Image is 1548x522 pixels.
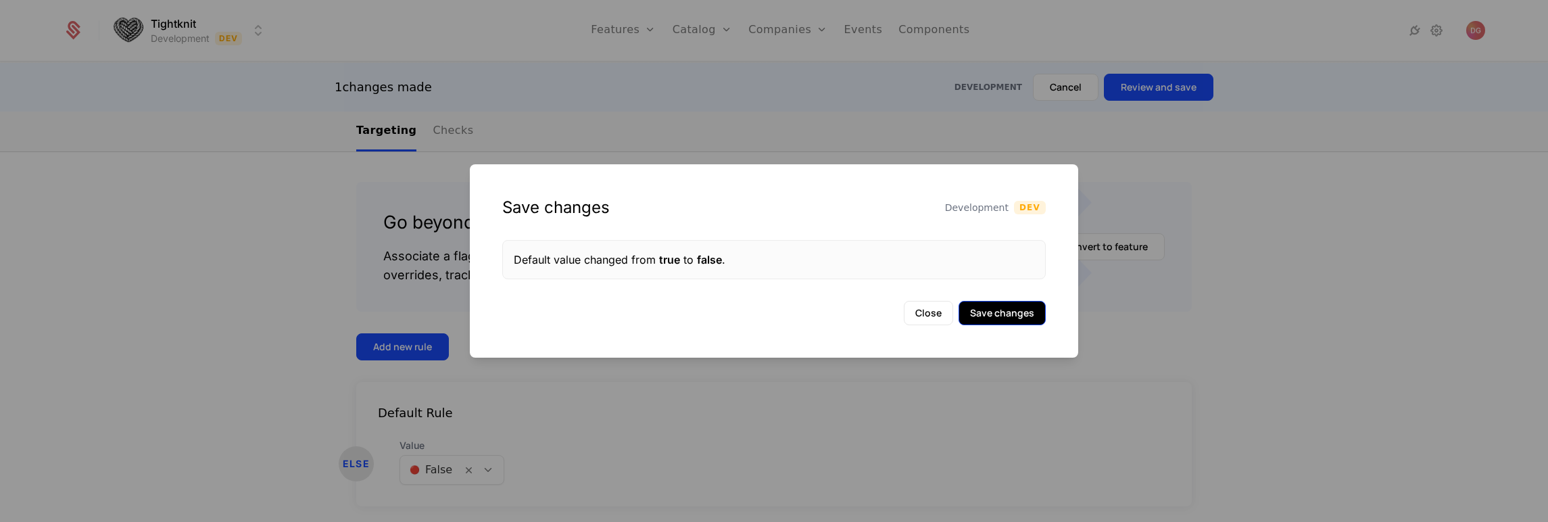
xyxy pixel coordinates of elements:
[502,197,610,218] div: Save changes
[1014,201,1046,214] span: Dev
[514,252,1034,268] div: Default value changed from to .
[697,253,722,266] span: false
[945,201,1009,214] span: Development
[959,301,1046,325] button: Save changes
[659,253,680,266] span: true
[904,301,953,325] button: Close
